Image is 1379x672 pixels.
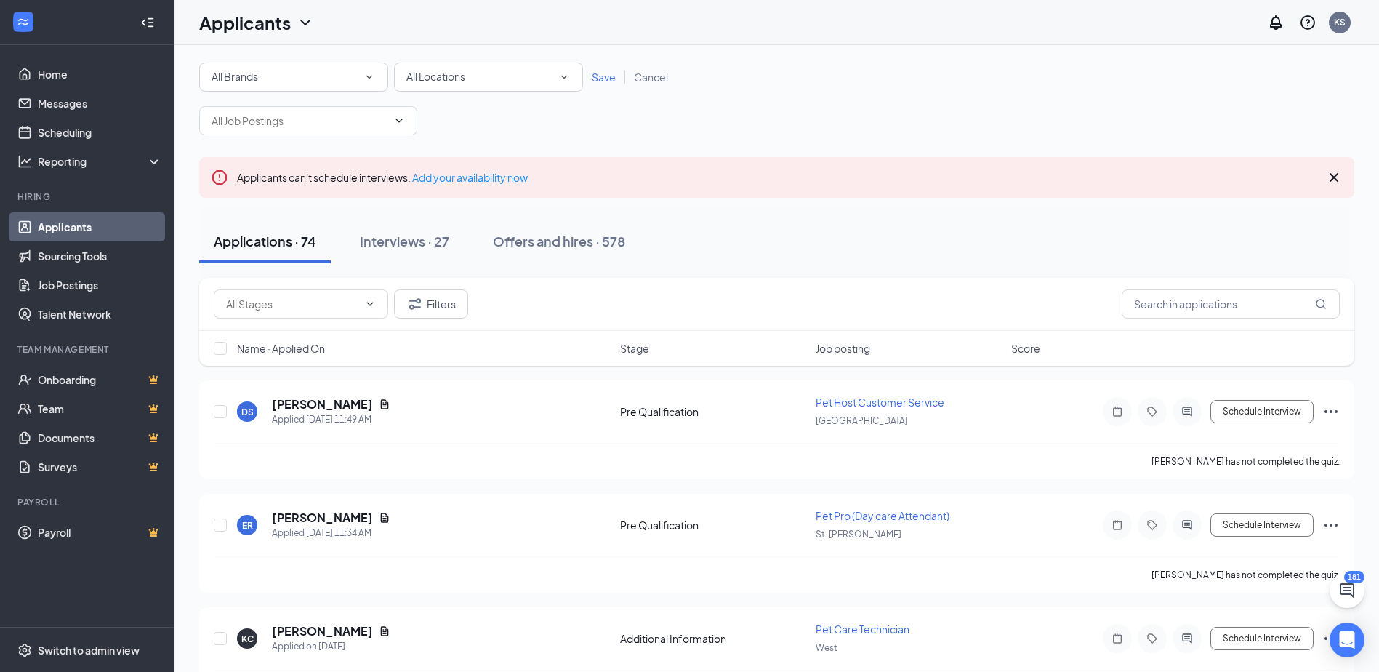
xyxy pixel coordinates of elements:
[38,212,162,241] a: Applicants
[406,68,571,86] div: All Locations
[199,10,291,35] h1: Applicants
[816,642,837,653] span: West
[237,341,325,356] span: Name · Applied On
[272,396,373,412] h5: [PERSON_NAME]
[816,509,949,522] span: Pet Pro (Day care Attendant)
[1322,630,1340,647] svg: Ellipses
[1109,633,1126,644] svg: Note
[212,68,376,86] div: All Brands
[620,341,649,356] span: Stage
[38,60,162,89] a: Home
[214,232,316,250] div: Applications · 74
[393,115,405,127] svg: ChevronDown
[241,633,254,645] div: KC
[38,241,162,271] a: Sourcing Tools
[38,300,162,329] a: Talent Network
[272,639,390,654] div: Applied on [DATE]
[1344,571,1364,583] div: 181
[1210,400,1314,423] button: Schedule Interview
[1315,298,1327,310] svg: MagnifyingGlass
[1109,406,1126,417] svg: Note
[620,518,807,532] div: Pre Qualification
[379,625,390,637] svg: Document
[1210,513,1314,537] button: Schedule Interview
[1151,455,1340,468] p: [PERSON_NAME] has not completed the quiz.
[1330,623,1364,657] div: Open Intercom Messenger
[272,412,390,427] div: Applied [DATE] 11:49 AM
[16,15,31,29] svg: WorkstreamLogo
[212,70,258,83] span: All Brands
[1325,169,1343,186] svg: Cross
[558,71,571,84] svg: SmallChevronDown
[1011,341,1040,356] span: Score
[17,343,159,356] div: Team Management
[1338,582,1356,599] svg: ChatActive
[1143,519,1161,531] svg: Tag
[38,154,163,169] div: Reporting
[212,113,387,129] input: All Job Postings
[1299,14,1316,31] svg: QuestionInfo
[493,232,625,250] div: Offers and hires · 578
[394,289,468,319] button: Filter Filters
[241,406,254,418] div: DS
[1330,573,1364,608] button: ChatActive
[237,171,528,184] span: Applicants can't schedule interviews.
[816,341,870,356] span: Job posting
[38,643,140,657] div: Switch to admin view
[17,154,32,169] svg: Analysis
[1210,627,1314,650] button: Schedule Interview
[412,171,528,184] a: Add your availability now
[620,404,807,419] div: Pre Qualification
[379,399,390,410] svg: Document
[592,71,616,84] span: Save
[406,70,465,83] span: All Locations
[38,271,162,300] a: Job Postings
[363,71,376,84] svg: SmallChevronDown
[242,519,253,532] div: ER
[226,296,358,312] input: All Stages
[38,518,162,547] a: PayrollCrown
[1143,633,1161,644] svg: Tag
[816,396,944,409] span: Pet Host Customer Service
[38,365,162,394] a: OnboardingCrown
[272,510,373,526] h5: [PERSON_NAME]
[38,394,162,423] a: TeamCrown
[1334,16,1346,28] div: KS
[406,295,424,313] svg: Filter
[38,452,162,481] a: SurveysCrown
[1143,406,1161,417] svg: Tag
[816,529,901,540] span: St. [PERSON_NAME]
[140,15,155,30] svg: Collapse
[1178,519,1196,531] svg: ActiveChat
[364,298,376,310] svg: ChevronDown
[297,14,314,31] svg: ChevronDown
[38,423,162,452] a: DocumentsCrown
[1322,516,1340,534] svg: Ellipses
[620,631,807,646] div: Additional Information
[211,169,228,186] svg: Error
[634,71,668,84] span: Cancel
[1122,289,1340,319] input: Search in applications
[272,526,390,540] div: Applied [DATE] 11:34 AM
[1267,14,1284,31] svg: Notifications
[1178,633,1196,644] svg: ActiveChat
[17,643,32,657] svg: Settings
[17,191,159,203] div: Hiring
[1109,519,1126,531] svg: Note
[38,89,162,118] a: Messages
[360,232,449,250] div: Interviews · 27
[379,512,390,524] svg: Document
[1178,406,1196,417] svg: ActiveChat
[38,118,162,147] a: Scheduling
[17,496,159,508] div: Payroll
[272,623,373,639] h5: [PERSON_NAME]
[816,623,909,636] span: Pet Care Technician
[1322,403,1340,420] svg: Ellipses
[1151,569,1340,581] p: [PERSON_NAME] has not completed the quiz.
[816,415,908,426] span: [GEOGRAPHIC_DATA]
